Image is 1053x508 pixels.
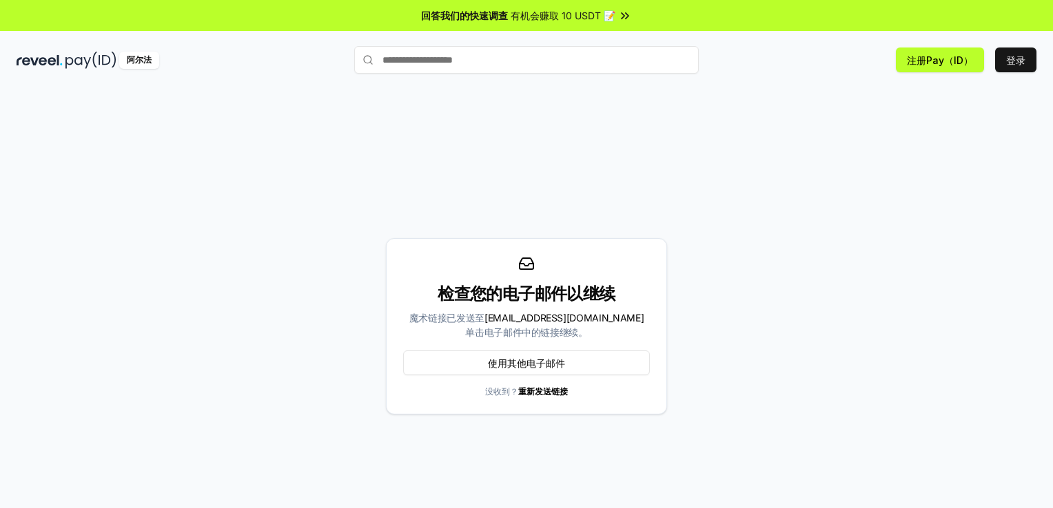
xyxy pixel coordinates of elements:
[995,47,1036,72] button: 登录
[518,386,568,396] a: 重新发送链接
[421,8,508,23] span: 回答我们的快速调查
[409,312,484,324] font: 魔术链接已发送至
[511,8,615,23] span: 有机会赚取 10 USDT 📝
[485,386,568,397] p: 没收到？
[119,52,159,69] div: 阿尔法
[484,312,644,324] span: [EMAIL_ADDRESS][DOMAIN_NAME]
[896,47,984,72] button: 注册Pay（ID）
[403,350,650,375] button: 使用其他电子邮件
[409,283,644,305] div: 检查您的电子邮件以继续
[17,52,63,69] img: reveel_dark
[65,52,116,69] img: pay_id
[465,326,587,338] font: 单击电子邮件中的链接继续。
